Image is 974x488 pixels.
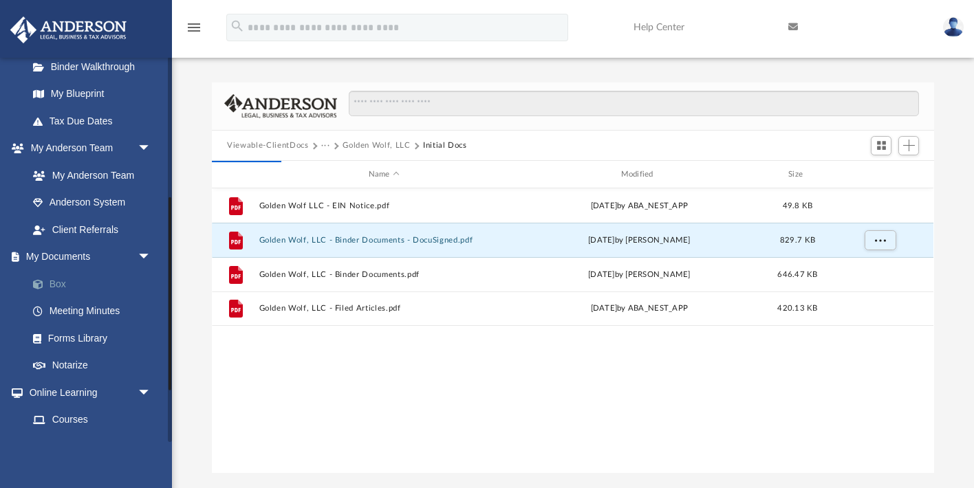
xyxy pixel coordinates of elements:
[138,243,165,271] span: arrow_drop_down
[321,140,330,152] button: ···
[349,91,919,117] input: Search files and folders
[783,202,813,210] span: 49.8 KB
[780,236,815,244] span: 829.7 KB
[186,26,202,36] a: menu
[259,304,509,313] button: Golden Wolf, LLC - Filed Articles.pdf
[19,189,165,217] a: Anderson System
[218,168,252,181] div: id
[770,168,825,181] div: Size
[259,201,509,210] button: Golden Wolf LLC - EIN Notice.pdf
[186,19,202,36] i: menu
[138,379,165,407] span: arrow_drop_down
[19,162,158,189] a: My Anderson Team
[423,140,467,152] button: Initial Docs
[10,135,165,162] a: My Anderson Teamarrow_drop_down
[898,136,919,155] button: Add
[19,53,172,80] a: Binder Walkthrough
[515,200,764,212] div: [DATE] by ABA_NEST_APP
[515,269,764,281] div: [DATE] by [PERSON_NAME]
[259,168,508,181] div: Name
[778,271,818,278] span: 646.47 KB
[832,168,928,181] div: id
[227,140,308,152] button: Viewable-ClientDocs
[19,270,172,298] a: Box
[10,243,172,271] a: My Documentsarrow_drop_down
[10,379,165,406] a: Online Learningarrow_drop_down
[943,17,964,37] img: User Pic
[19,352,172,379] a: Notarize
[19,406,165,434] a: Courses
[19,216,165,243] a: Client Referrals
[259,270,509,279] button: Golden Wolf, LLC - Binder Documents.pdf
[778,304,818,312] span: 420.13 KB
[230,19,245,34] i: search
[19,324,165,352] a: Forms Library
[865,230,896,251] button: More options
[515,168,764,181] div: Modified
[515,302,764,315] div: [DATE] by ABA_NEST_APP
[19,80,165,108] a: My Blueprint
[138,135,165,163] span: arrow_drop_down
[19,298,172,325] a: Meeting Minutes
[212,188,933,474] div: grid
[343,140,410,152] button: Golden Wolf, LLC
[259,236,509,245] button: Golden Wolf, LLC - Binder Documents - DocuSigned.pdf
[19,433,158,461] a: Video Training
[515,234,764,247] div: [DATE] by [PERSON_NAME]
[871,136,891,155] button: Switch to Grid View
[6,16,131,43] img: Anderson Advisors Platinum Portal
[19,107,172,135] a: Tax Due Dates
